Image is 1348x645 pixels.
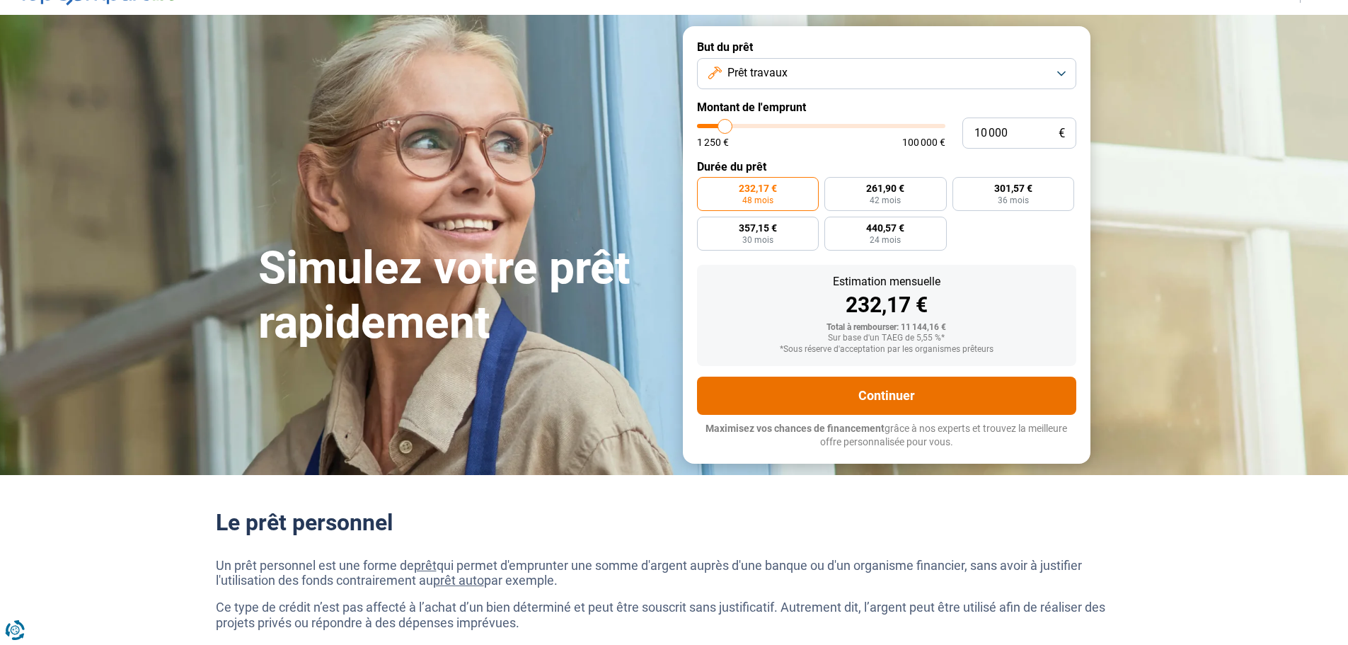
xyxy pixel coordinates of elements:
[727,65,788,81] span: Prêt travaux
[258,241,666,350] h1: Simulez votre prêt rapidement
[708,323,1065,333] div: Total à rembourser: 11 144,16 €
[742,196,773,205] span: 48 mois
[697,137,729,147] span: 1 250 €
[902,137,945,147] span: 100 000 €
[697,101,1076,114] label: Montant de l'emprunt
[708,276,1065,287] div: Estimation mensuelle
[866,223,904,233] span: 440,57 €
[708,295,1065,316] div: 232,17 €
[708,345,1065,355] div: *Sous réserve d'acceptation par les organismes prêteurs
[998,196,1029,205] span: 36 mois
[697,40,1076,54] label: But du prêt
[697,160,1076,173] label: Durée du prêt
[414,558,437,573] a: prêt
[708,333,1065,343] div: Sur base d'un TAEG de 5,55 %*
[1059,127,1065,139] span: €
[697,58,1076,89] button: Prêt travaux
[870,196,901,205] span: 42 mois
[216,558,1133,588] p: Un prêt personnel est une forme de qui permet d'emprunter une somme d'argent auprès d'une banque ...
[739,183,777,193] span: 232,17 €
[739,223,777,233] span: 357,15 €
[742,236,773,244] span: 30 mois
[216,509,1133,536] h2: Le prêt personnel
[994,183,1032,193] span: 301,57 €
[866,183,904,193] span: 261,90 €
[705,423,885,434] span: Maximisez vos chances de financement
[697,422,1076,450] p: grâce à nos experts et trouvez la meilleure offre personnalisée pour vous.
[697,377,1076,415] button: Continuer
[870,236,901,244] span: 24 mois
[216,600,1133,630] p: Ce type de crédit n’est pas affecté à l’achat d’un bien déterminé et peut être souscrit sans just...
[433,573,484,588] a: prêt auto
